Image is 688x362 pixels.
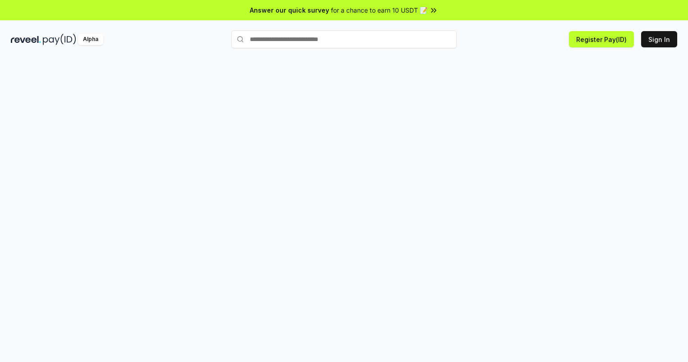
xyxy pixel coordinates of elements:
[569,31,634,47] button: Register Pay(ID)
[331,5,427,15] span: for a chance to earn 10 USDT 📝
[11,34,41,45] img: reveel_dark
[43,34,76,45] img: pay_id
[641,31,677,47] button: Sign In
[78,34,103,45] div: Alpha
[250,5,329,15] span: Answer our quick survey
